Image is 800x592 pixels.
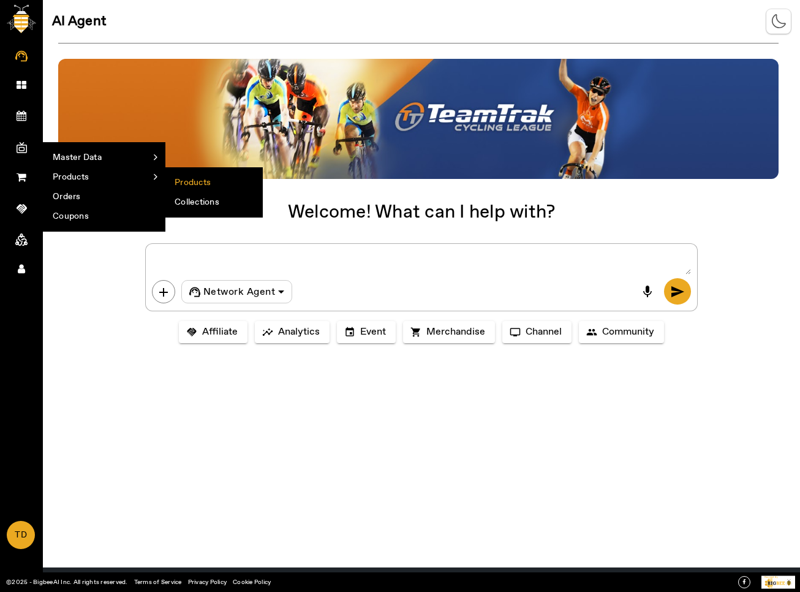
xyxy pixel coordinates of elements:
button: Merchandise [403,321,495,343]
li: Coupons [43,207,165,226]
tspan: P [764,575,766,579]
span: Channel [526,326,562,338]
button: Affiliate [179,321,247,343]
span: Affiliate [202,326,238,338]
tspan: owe [766,575,771,579]
tspan: r [771,575,772,579]
a: Privacy Policy [188,578,227,586]
a: Products [43,167,165,187]
a: ©2025 - BigbeeAI Inc. All rights reserved. [6,578,128,586]
a: TD [7,521,35,549]
span: Community [602,326,654,338]
span: mic [640,284,655,299]
span: TD [8,522,34,548]
li: Orders [43,187,165,207]
li: Collections [165,192,262,212]
a: Master Data [43,148,165,167]
span: Event [360,326,386,338]
img: theme-mode [771,14,787,29]
button: Channel [502,321,572,343]
span: AI Agent [52,15,106,28]
button: Event [337,321,396,343]
span: Analytics [278,326,320,338]
span: add [156,285,171,300]
div: Welcome! What can I help with? [43,207,800,219]
a: Terms of Service [134,578,182,586]
button: Analytics [255,321,330,343]
span: send [670,284,685,299]
li: Products [165,173,262,192]
span: Network Agent [203,285,276,300]
tspan: ed By [771,575,778,579]
button: mic [634,278,661,305]
span: Merchandise [426,326,485,338]
button: Community [579,321,664,343]
button: send [664,278,691,305]
a: Cookie Policy [233,578,271,586]
img: bigbee-logo.png [7,5,36,33]
button: add [152,280,175,303]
